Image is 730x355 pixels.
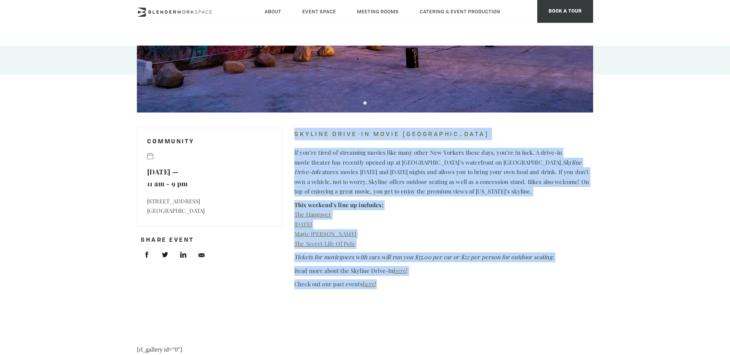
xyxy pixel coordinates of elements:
a: [DATE] [294,220,312,228]
h4: Share Event [141,237,279,244]
a: here [394,267,406,274]
a: here [363,280,375,288]
a: Community [147,139,195,145]
p: Check out our past events ! [294,279,593,289]
p: [DATE] — 11 am - 9 pm [147,166,273,189]
em: Skyline Drive-In [294,158,582,176]
h4: Skyline Drive-In Movie [GEOGRAPHIC_DATA] [294,128,593,140]
p: If you’re tired of streaming movies like many other New Yorkers these days, you’re in luck. A dri... [294,148,593,197]
p: [STREET_ADDRESS] [GEOGRAPHIC_DATA] [147,197,273,216]
strong: This weekend’s line up includes: [294,201,383,209]
p: Read more about the Skyline Drive-In ! [294,266,593,276]
a: The Secret Life Of Pets [294,240,355,247]
a: The Hangover [294,211,331,218]
em: Tickets for moviegoers with cars will run you $55.00 per car or $22 per person for outdoor seating. [294,253,554,261]
a: Magic [PERSON_NAME] [294,230,356,238]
